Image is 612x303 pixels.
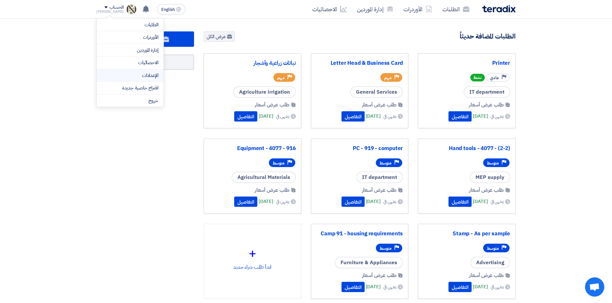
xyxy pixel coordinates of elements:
img: Teradix logo [482,5,516,13]
span: ينتهي في [491,198,504,205]
img: Screenshot___1756930143446.png [126,4,137,14]
a: PC - 919 - computer [316,145,403,152]
div: + [209,244,296,263]
span: ينتهي في [383,198,396,205]
span: طلب عرض أسعار [362,186,397,194]
a: الأوردرات [102,34,158,41]
span: طلب عرض أسعار [362,101,397,109]
span: [DATE] [259,198,273,205]
span: Agricultural Materials [232,172,296,183]
span: General Services [350,86,403,98]
a: Printer [423,60,510,66]
button: التفاصيل [234,111,257,122]
div: الحساب [110,5,123,10]
span: Furniture & Appliances [335,257,403,268]
div: Open chat [585,277,604,297]
button: التفاصيل [341,282,365,292]
span: ينتهي في [276,198,289,205]
span: متوسط [487,245,499,251]
li: خروج [97,95,164,107]
span: [DATE] [366,198,381,205]
a: Camp 91 - housing requirements [316,231,403,237]
span: طلب عرض أسعار [362,272,397,279]
button: التفاصيل [448,282,472,292]
a: الاحصائيات [307,2,352,17]
a: الأوردرات [398,2,437,17]
span: عادي [490,75,499,81]
span: متوسط [380,160,392,166]
a: Letter Head & Business Card [316,60,403,66]
button: التفاصيل [341,111,365,122]
span: متوسط [487,160,499,166]
span: MEP supply [470,172,510,183]
span: طلب عرض أسعار [469,186,504,194]
span: [DATE] [366,113,381,120]
span: [DATE] [473,198,488,205]
span: نشط [470,74,485,81]
a: Hand tools - 4077 - (2-2) [423,145,510,152]
div: ابدأ طلب شراء جديد [209,229,296,286]
button: التفاصيل [448,111,472,122]
span: متوسط [273,160,285,166]
span: ينتهي في [276,113,289,120]
a: نباتات زراعية وأشجار [209,60,296,66]
a: عرض الكل [204,31,235,42]
a: Stamp - As per sample [423,231,510,237]
a: اقتراح خاصية جديدة [102,84,158,92]
a: إدارة الموردين [102,46,158,54]
a: Equipment - 4077 - 916 [209,145,296,152]
span: ينتهي في [383,113,396,120]
span: ينتهي في [491,283,504,290]
span: مهم [277,75,285,81]
span: طلب عرض أسعار [469,101,504,109]
span: Agriculture irrigation [233,86,296,98]
span: طلب عرض أسعار [255,101,289,109]
span: [DATE] [366,283,381,290]
div: [PERSON_NAME] [96,10,124,13]
h4: الطلبات المضافة حديثاً [460,32,516,40]
button: التفاصيل [448,197,472,207]
button: التفاصيل [234,197,257,207]
span: English [161,7,175,12]
a: الاحصائيات [102,59,158,66]
span: Advertising [470,257,510,268]
span: متوسط [380,245,392,251]
span: IT department [464,86,510,98]
span: [DATE] [473,113,488,120]
a: الطلبات [102,21,158,29]
button: English [157,4,185,14]
a: الطلبات [437,2,475,17]
span: طلب عرض أسعار [469,272,504,279]
span: ينتهي في [383,283,396,290]
span: IT department [356,172,403,183]
a: الإعدادات [102,72,158,79]
a: إدارة الموردين [352,2,398,17]
span: ينتهي في [491,113,504,120]
button: التفاصيل [341,197,365,207]
span: [DATE] [259,113,273,120]
span: [DATE] [473,283,488,290]
span: طلب عرض أسعار [255,186,289,194]
span: مهم [384,75,392,81]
